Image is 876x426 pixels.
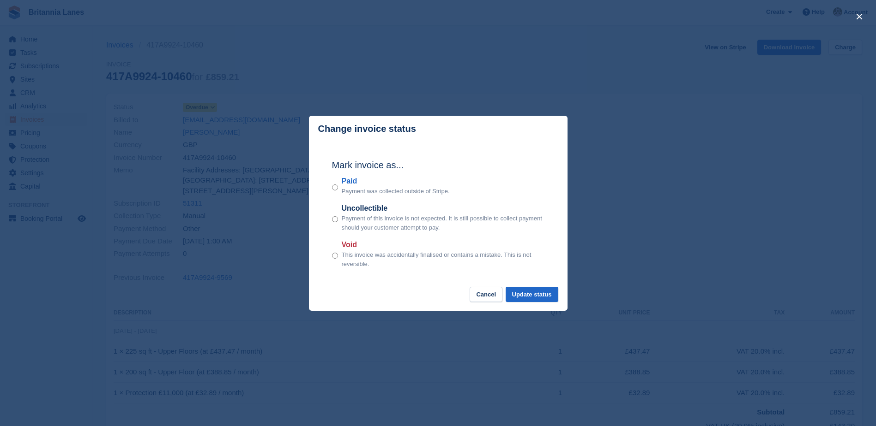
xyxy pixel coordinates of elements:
[342,187,450,196] p: Payment was collected outside of Stripe.
[506,287,558,302] button: Update status
[342,176,450,187] label: Paid
[470,287,502,302] button: Cancel
[342,214,544,232] p: Payment of this invoice is not expected. It is still possible to collect payment should your cust...
[332,158,544,172] h2: Mark invoice as...
[342,203,544,214] label: Uncollectible
[852,9,867,24] button: close
[342,239,544,250] label: Void
[342,250,544,268] p: This invoice was accidentally finalised or contains a mistake. This is not reversible.
[318,124,416,134] p: Change invoice status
